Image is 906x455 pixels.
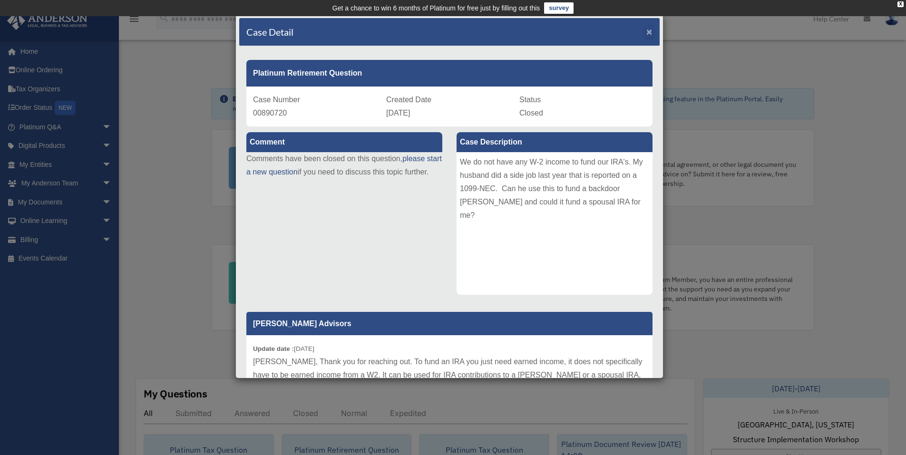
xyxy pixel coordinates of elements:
span: 00890720 [253,109,287,117]
a: please start a new question [246,155,442,176]
div: We do not have any W-2 income to fund our IRA's. My husband did a side job last year that is repo... [457,152,653,295]
span: Status [519,96,541,104]
a: survey [544,2,574,14]
div: Get a chance to win 6 months of Platinum for free just by filling out this [332,2,540,14]
h4: Case Detail [246,25,293,39]
span: Created Date [386,96,431,104]
span: × [646,26,653,37]
p: [PERSON_NAME] Advisors [246,312,653,335]
label: Case Description [457,132,653,152]
span: Closed [519,109,543,117]
p: Comments have been closed on this question, if you need to discuss this topic further. [246,152,442,179]
span: Case Number [253,96,300,104]
div: close [897,1,904,7]
p: [PERSON_NAME], Thank you for reaching out. To fund an IRA you just need earned income, it does no... [253,355,646,395]
b: Update date : [253,345,294,352]
span: [DATE] [386,109,410,117]
small: [DATE] [253,345,314,352]
button: Close [646,27,653,37]
div: Platinum Retirement Question [246,60,653,87]
label: Comment [246,132,442,152]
